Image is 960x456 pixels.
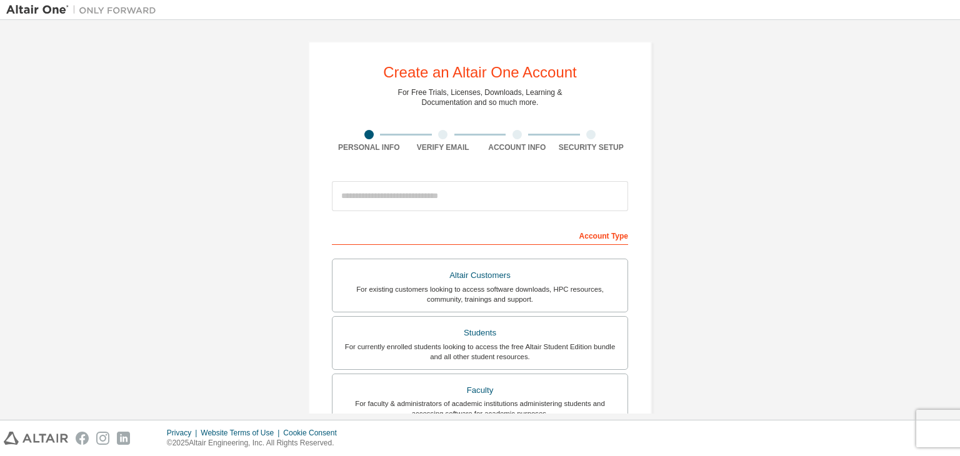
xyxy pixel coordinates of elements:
div: Privacy [167,428,201,438]
p: © 2025 Altair Engineering, Inc. All Rights Reserved. [167,438,344,449]
div: Account Type [332,225,628,245]
img: altair_logo.svg [4,432,68,445]
div: For Free Trials, Licenses, Downloads, Learning & Documentation and so much more. [398,87,562,107]
div: Faculty [340,382,620,399]
div: Students [340,324,620,342]
div: Account Info [480,142,554,152]
div: Security Setup [554,142,629,152]
div: For faculty & administrators of academic institutions administering students and accessing softwa... [340,399,620,419]
div: Personal Info [332,142,406,152]
img: instagram.svg [96,432,109,445]
div: Altair Customers [340,267,620,284]
img: linkedin.svg [117,432,130,445]
div: Website Terms of Use [201,428,283,438]
div: For currently enrolled students looking to access the free Altair Student Edition bundle and all ... [340,342,620,362]
div: Cookie Consent [283,428,344,438]
img: facebook.svg [76,432,89,445]
div: Verify Email [406,142,481,152]
div: For existing customers looking to access software downloads, HPC resources, community, trainings ... [340,284,620,304]
div: Create an Altair One Account [383,65,577,80]
img: Altair One [6,4,162,16]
